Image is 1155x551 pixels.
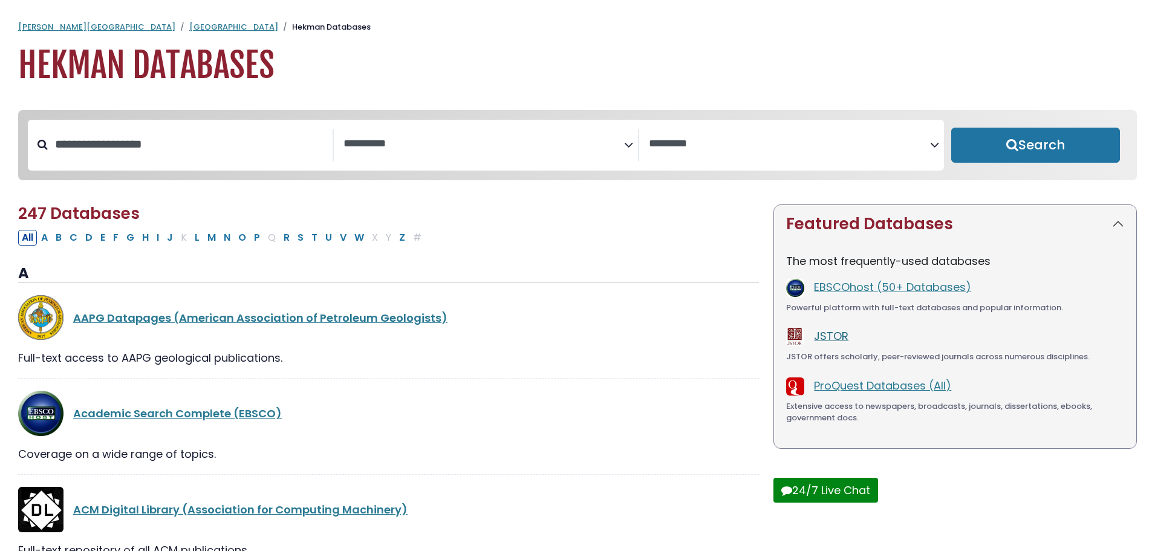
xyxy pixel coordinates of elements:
button: Filter Results M [204,230,220,246]
nav: breadcrumb [18,21,1137,33]
a: ProQuest Databases (All) [814,378,951,393]
p: The most frequently-used databases [786,253,1124,269]
h3: A [18,265,759,283]
div: Extensive access to newspapers, broadcasts, journals, dissertations, ebooks, government docs. [786,400,1124,424]
button: Filter Results L [191,230,203,246]
button: Filter Results D [82,230,96,246]
button: Filter Results P [250,230,264,246]
nav: Search filters [18,110,1137,180]
button: Filter Results E [97,230,109,246]
button: Filter Results V [336,230,350,246]
div: Coverage on a wide range of topics. [18,446,759,462]
button: Filter Results W [351,230,368,246]
a: AAPG Datapages (American Association of Petroleum Geologists) [73,310,447,325]
input: Search database by title or keyword [48,134,333,154]
textarea: Search [343,138,625,151]
button: Filter Results O [235,230,250,246]
a: ACM Digital Library (Association for Computing Machinery) [73,502,408,517]
button: Featured Databases [774,205,1136,243]
button: Filter Results T [308,230,321,246]
button: Filter Results I [153,230,163,246]
div: Alpha-list to filter by first letter of database name [18,229,426,244]
button: Submit for Search Results [951,128,1120,163]
button: Filter Results U [322,230,336,246]
button: Filter Results G [123,230,138,246]
button: Filter Results S [294,230,307,246]
button: Filter Results N [220,230,234,246]
button: All [18,230,37,246]
a: EBSCOhost (50+ Databases) [814,279,971,295]
button: 24/7 Live Chat [773,478,878,503]
button: Filter Results B [52,230,65,246]
button: Filter Results C [66,230,81,246]
textarea: Search [649,138,930,151]
a: JSTOR [814,328,848,344]
a: [GEOGRAPHIC_DATA] [189,21,278,33]
li: Hekman Databases [278,21,371,33]
div: Full-text access to AAPG geological publications. [18,350,759,366]
span: 247 Databases [18,203,140,224]
a: [PERSON_NAME][GEOGRAPHIC_DATA] [18,21,175,33]
h1: Hekman Databases [18,45,1137,86]
button: Filter Results F [109,230,122,246]
button: Filter Results A [37,230,51,246]
div: Powerful platform with full-text databases and popular information. [786,302,1124,314]
button: Filter Results H [138,230,152,246]
div: JSTOR offers scholarly, peer-reviewed journals across numerous disciplines. [786,351,1124,363]
button: Filter Results Z [395,230,409,246]
a: Academic Search Complete (EBSCO) [73,406,282,421]
button: Filter Results R [280,230,293,246]
button: Filter Results J [163,230,177,246]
